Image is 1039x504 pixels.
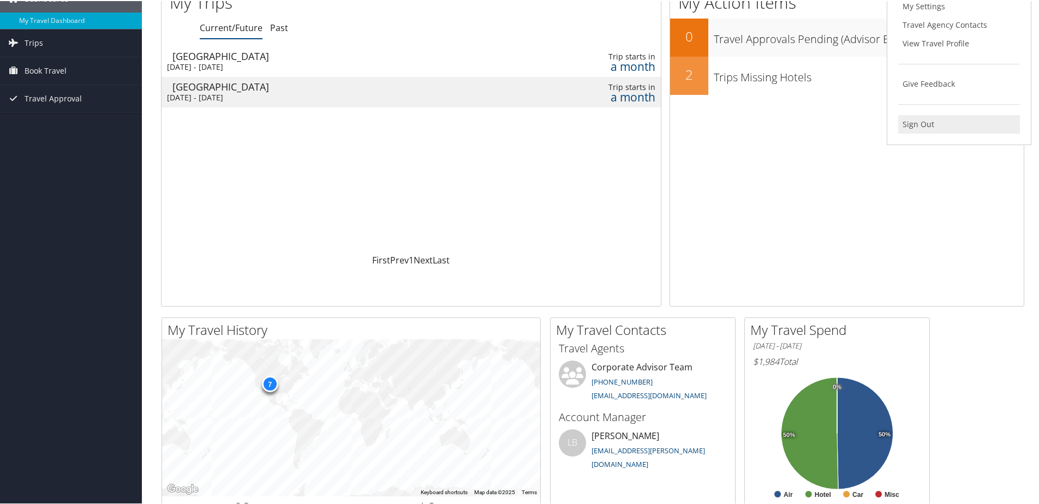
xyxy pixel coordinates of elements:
[898,33,1020,52] a: View Travel Profile
[165,481,201,495] img: Google
[168,320,540,338] h2: My Travel History
[556,320,735,338] h2: My Travel Contacts
[372,253,390,265] a: First
[753,340,921,350] h6: [DATE] - [DATE]
[750,320,929,338] h2: My Travel Spend
[885,490,899,497] text: Misc
[414,253,433,265] a: Next
[592,376,653,386] a: [PHONE_NUMBER]
[25,56,67,83] span: Book Travel
[592,445,705,469] a: [EMAIL_ADDRESS][PERSON_NAME][DOMAIN_NAME]
[898,74,1020,92] a: Give Feedback
[670,64,708,83] h2: 2
[433,253,450,265] a: Last
[670,17,1024,56] a: 0Travel Approvals Pending (Advisor Booked)
[592,389,707,399] a: [EMAIL_ADDRESS][DOMAIN_NAME]
[421,488,468,495] button: Keyboard shortcuts
[409,253,414,265] a: 1
[261,375,278,391] div: 7
[474,488,515,494] span: Map data ©2025
[833,383,841,389] tspan: 0%
[559,409,727,424] h3: Account Manager
[753,355,921,367] h6: Total
[898,15,1020,33] a: Travel Agency Contacts
[670,26,708,45] h2: 0
[559,428,586,455] div: LB
[670,56,1024,94] a: 2Trips Missing Hotels
[522,488,537,494] a: Terms (opens in new tab)
[200,21,262,33] a: Current/Future
[545,91,655,101] div: a month
[553,428,732,473] li: [PERSON_NAME]
[172,50,485,60] div: [GEOGRAPHIC_DATA]
[545,51,655,61] div: Trip starts in
[714,25,1024,46] h3: Travel Approvals Pending (Advisor Booked)
[753,355,779,367] span: $1,984
[167,61,480,71] div: [DATE] - [DATE]
[714,63,1024,84] h3: Trips Missing Hotels
[165,481,201,495] a: Open this area in Google Maps (opens a new window)
[784,490,793,497] text: Air
[390,253,409,265] a: Prev
[898,114,1020,133] a: Sign Out
[553,359,732,404] li: Corporate Advisor Team
[852,490,863,497] text: Car
[172,81,485,91] div: [GEOGRAPHIC_DATA]
[783,431,795,437] tspan: 50%
[815,490,831,497] text: Hotel
[25,84,82,111] span: Travel Approval
[167,92,480,101] div: [DATE] - [DATE]
[545,81,655,91] div: Trip starts in
[559,340,727,355] h3: Travel Agents
[879,430,891,437] tspan: 50%
[270,21,288,33] a: Past
[545,61,655,70] div: a month
[25,28,43,56] span: Trips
